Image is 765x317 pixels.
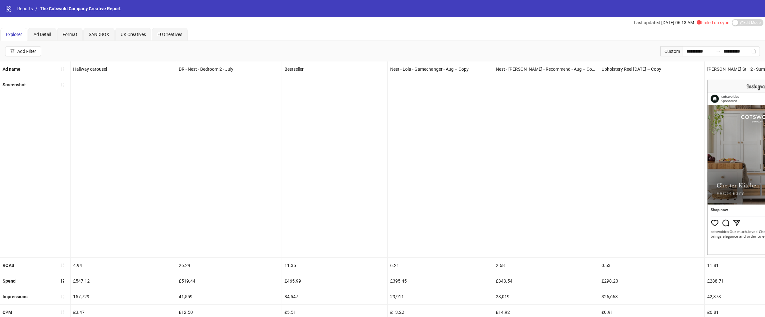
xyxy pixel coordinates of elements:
[16,5,34,12] a: Reports
[60,67,65,71] span: sort-ascending
[599,289,704,304] div: 326,663
[493,273,599,289] div: £343.54
[71,258,176,273] div: 4.94
[17,49,36,54] div: Add Filter
[282,273,387,289] div: £465.99
[388,61,493,77] div: Nest - Lola - Gamechanger - Aug – Copy
[176,289,282,304] div: 41,559
[599,273,704,289] div: £298.20
[60,294,65,299] span: sort-ascending
[3,82,26,87] b: Screenshot
[716,49,721,54] span: swap-right
[89,32,109,37] span: SANDBOX
[71,61,176,77] div: Hallway carousel
[282,61,387,77] div: Bestseller
[71,289,176,304] div: 157,729
[493,258,599,273] div: 2.68
[176,273,282,289] div: £519.44
[3,263,14,268] b: ROAS
[3,294,27,299] b: Impressions
[388,273,493,289] div: £395.45
[63,32,77,37] span: Format
[60,263,65,268] span: sort-ascending
[176,258,282,273] div: 26.29
[10,49,15,54] span: filter
[60,310,65,314] span: sort-ascending
[3,278,16,284] b: Spend
[157,32,182,37] span: EU Creatives
[176,61,282,77] div: DR - Nest - Bedroom 2 - July
[3,67,20,72] b: Ad name
[599,61,704,77] div: Upholstery Reel [DATE] – Copy
[71,273,176,289] div: £547.12
[121,32,146,37] span: UK Creatives
[40,6,121,11] span: The Cotswold Company Creative Report
[35,5,37,12] li: /
[716,49,721,54] span: to
[282,289,387,304] div: 84,547
[388,258,493,273] div: 6.21
[5,46,41,56] button: Add Filter
[493,61,599,77] div: Nest - [PERSON_NAME] - Recommend - Aug – Copy
[60,83,65,87] span: sort-ascending
[6,32,22,37] span: Explorer
[660,46,683,56] div: Custom
[60,279,65,283] span: sort-descending
[282,258,387,273] div: 11.35
[3,310,12,315] b: CPM
[599,258,704,273] div: 0.53
[388,289,493,304] div: 29,911
[493,289,599,304] div: 23,019
[634,20,694,25] span: Last updated [DATE] 06:13 AM
[697,20,701,25] span: exclamation-circle
[697,20,729,25] span: Failed on sync
[34,32,51,37] span: Ad Detail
